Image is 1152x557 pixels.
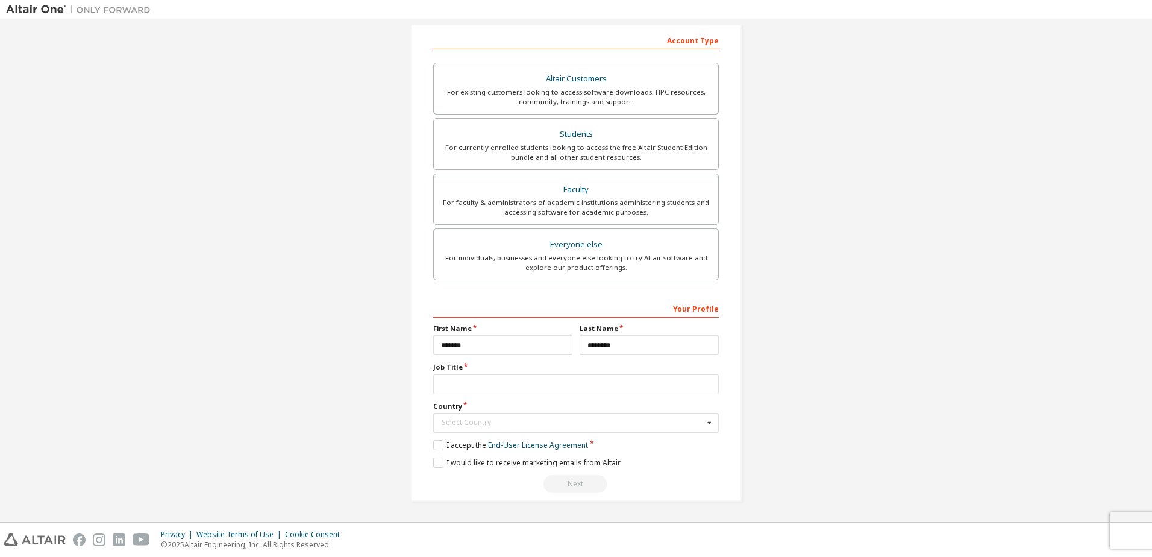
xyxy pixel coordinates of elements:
[433,401,719,411] label: Country
[488,440,588,450] a: End-User License Agreement
[433,475,719,493] div: Email already exists
[441,87,711,107] div: For existing customers looking to access software downloads, HPC resources, community, trainings ...
[433,30,719,49] div: Account Type
[93,533,105,546] img: instagram.svg
[441,71,711,87] div: Altair Customers
[161,540,347,550] p: © 2025 Altair Engineering, Inc. All Rights Reserved.
[113,533,125,546] img: linkedin.svg
[6,4,157,16] img: Altair One
[196,530,285,540] div: Website Terms of Use
[133,533,150,546] img: youtube.svg
[441,198,711,217] div: For faculty & administrators of academic institutions administering students and accessing softwa...
[580,324,719,333] label: Last Name
[433,324,572,333] label: First Name
[161,530,196,540] div: Privacy
[441,236,711,253] div: Everyone else
[441,143,711,162] div: For currently enrolled students looking to access the free Altair Student Edition bundle and all ...
[442,419,704,426] div: Select Country
[441,181,711,198] div: Faculty
[433,440,588,450] label: I accept the
[433,298,719,318] div: Your Profile
[4,533,66,546] img: altair_logo.svg
[441,126,711,143] div: Students
[433,458,621,468] label: I would like to receive marketing emails from Altair
[285,530,347,540] div: Cookie Consent
[433,362,719,372] label: Job Title
[73,533,86,546] img: facebook.svg
[441,253,711,272] div: For individuals, businesses and everyone else looking to try Altair software and explore our prod...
